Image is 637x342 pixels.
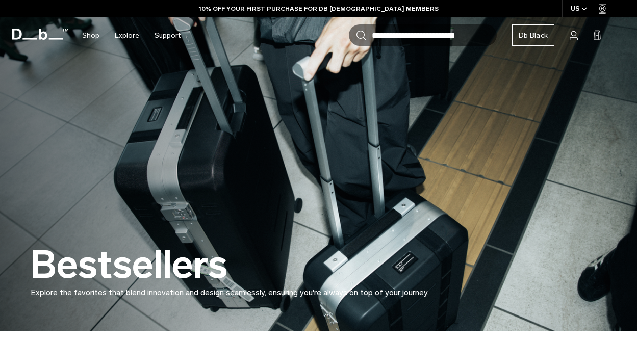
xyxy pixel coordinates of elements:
h1: Bestsellers [31,244,227,286]
a: 10% OFF YOUR FIRST PURCHASE FOR DB [DEMOGRAPHIC_DATA] MEMBERS [199,4,439,13]
a: Shop [82,17,99,54]
a: Db Black [512,24,554,46]
nav: Main Navigation [74,17,188,54]
span: Explore the favorites that blend innovation and design seamlessly, ensuring you're always on top ... [31,287,429,297]
a: Support [155,17,181,54]
a: Explore [115,17,139,54]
